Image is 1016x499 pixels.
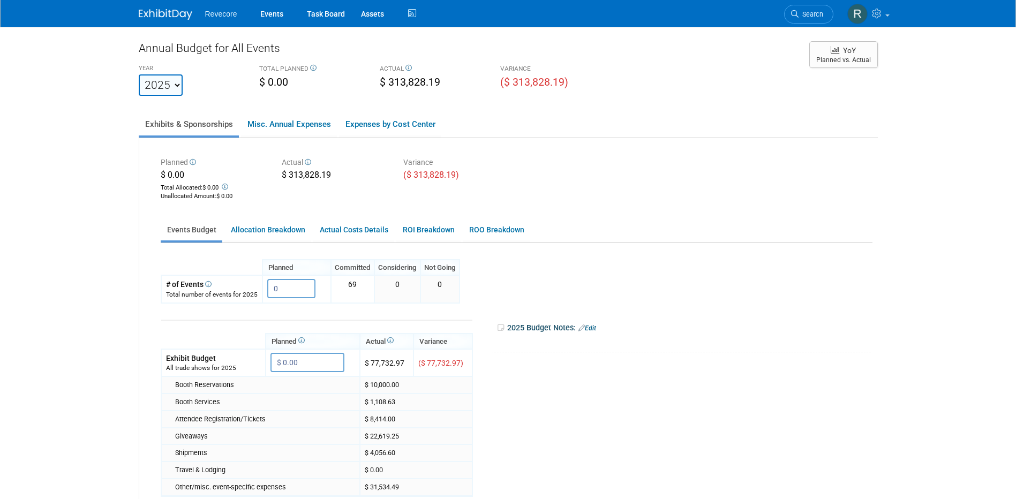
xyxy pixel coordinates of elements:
td: $ 4,056.60 [360,444,472,462]
span: YoY [843,46,856,55]
span: Unallocated Amount [161,193,215,200]
div: Annual Budget for All Events [139,40,799,62]
div: Variance [403,157,509,169]
span: $ 313,828.19 [380,76,440,88]
a: Exhibits & Sponsorships [139,113,239,135]
th: Actual [360,334,413,349]
div: VARIANCE [500,64,605,75]
img: Rachael Sires [847,4,868,24]
span: $ 0.00 [161,170,184,180]
span: Revecore [205,10,237,18]
td: 69 [331,275,374,303]
div: Planned [161,157,266,169]
span: $ 0.00 [202,184,219,191]
td: 0 [420,275,460,303]
div: Other/misc. event-specific expenses [175,482,355,492]
th: Planned [262,260,331,275]
div: : [161,192,266,201]
div: TOTAL PLANNED [259,64,364,75]
div: ACTUAL [380,64,484,75]
button: YoY Planned vs. Actual [809,41,878,68]
span: $ 0.00 [259,76,288,88]
span: ($ 313,828.19) [403,170,459,180]
td: $ 1,108.63 [360,394,472,411]
th: Planned [266,334,360,349]
div: YEAR [139,64,243,74]
td: $ 0.00 [360,462,472,479]
td: $ 8,414.00 [360,411,472,428]
span: $ 0.00 [216,193,232,200]
td: 0 [374,275,420,303]
td: $ 22,619.25 [360,428,472,445]
td: $ 31,534.49 [360,479,472,496]
div: $ 313,828.19 [282,169,387,183]
div: Giveaways [175,432,355,441]
th: Not Going [420,260,460,275]
div: Attendee Registration/Tickets [175,414,355,424]
div: Exhibit Budget [166,353,261,364]
a: Allocation Breakdown [224,220,311,240]
div: Total Allocated: [161,182,266,192]
div: Booth Services [175,397,355,407]
span: ($ 313,828.19) [500,76,568,88]
span: ($ 77,732.97) [418,359,463,367]
a: Edit [578,324,596,332]
td: $ 77,732.97 [360,349,413,376]
div: Shipments [175,448,355,458]
div: All trade shows for 2025 [166,364,261,373]
th: Considering [374,260,420,275]
div: Travel & Lodging [175,465,355,475]
th: Committed [331,260,374,275]
img: ExhibitDay [139,9,192,20]
a: ROI Breakdown [396,220,461,240]
div: Total number of events for 2025 [166,290,258,299]
div: # of Events [166,279,258,290]
td: $ 10,000.00 [360,376,472,394]
div: 2025 Budget Notes: [496,320,871,336]
a: Search [784,5,833,24]
a: Actual Costs Details [313,220,394,240]
div: Actual [282,157,387,169]
a: ROO Breakdown [463,220,530,240]
a: Expenses by Cost Center [339,113,441,135]
div: Booth Reservations [175,380,355,390]
span: Search [799,10,823,18]
a: Misc. Annual Expenses [241,113,337,135]
th: Variance [413,334,472,349]
a: Events Budget [161,220,222,240]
